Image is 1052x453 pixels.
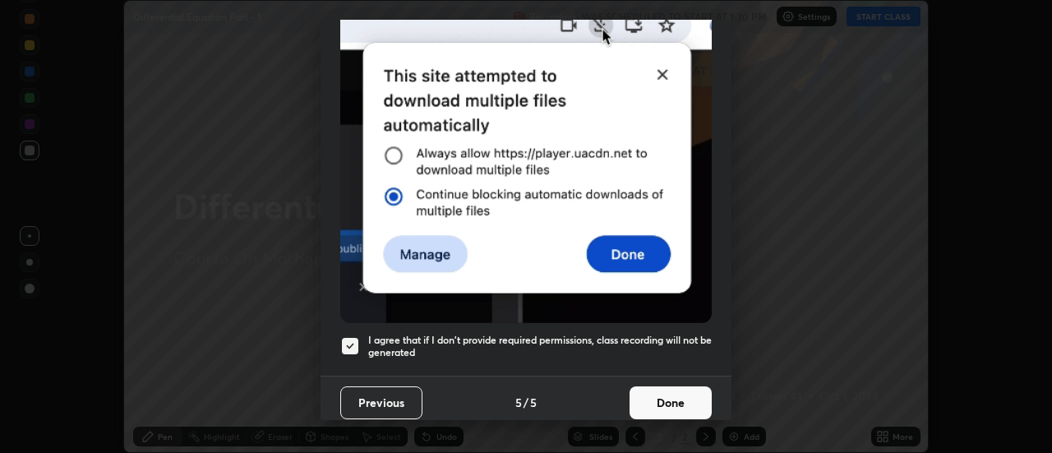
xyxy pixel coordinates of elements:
h4: / [524,394,528,411]
h5: I agree that if I don't provide required permissions, class recording will not be generated [368,334,712,359]
h4: 5 [515,394,522,411]
button: Done [630,386,712,419]
button: Previous [340,386,422,419]
h4: 5 [530,394,537,411]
